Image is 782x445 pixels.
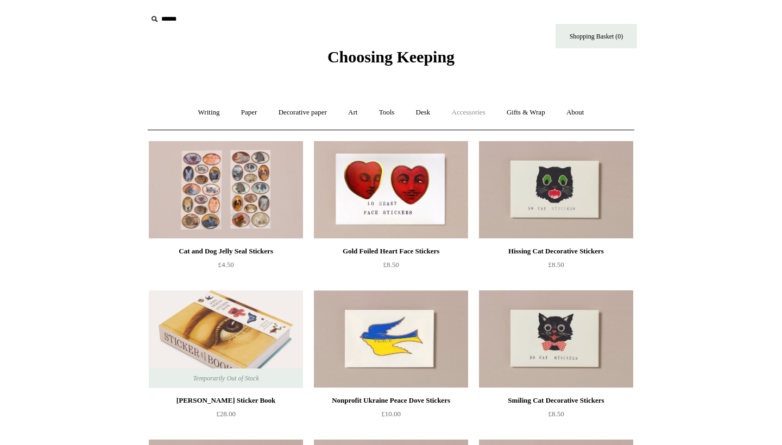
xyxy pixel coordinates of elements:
[497,98,555,127] a: Gifts & Wrap
[479,394,633,438] a: Smiling Cat Decorative Stickers £8.50
[479,290,633,388] a: Smiling Cat Decorative Stickers Smiling Cat Decorative Stickers
[149,141,303,239] a: Cat and Dog Jelly Seal Stickers Cat and Dog Jelly Seal Stickers
[314,290,468,388] a: Nonprofit Ukraine Peace Dove Stickers Nonprofit Ukraine Peace Dove Stickers
[149,245,303,289] a: Cat and Dog Jelly Seal Stickers £4.50
[548,260,564,269] span: £8.50
[218,260,234,269] span: £4.50
[338,98,367,127] a: Art
[548,410,564,418] span: £8.50
[479,245,633,289] a: Hissing Cat Decorative Stickers £8.50
[327,48,455,66] span: Choosing Keeping
[442,98,495,127] a: Accessories
[317,394,465,407] div: Nonprofit Ukraine Peace Dove Stickers
[557,98,594,127] a: About
[149,141,303,239] img: Cat and Dog Jelly Seal Stickers
[231,98,267,127] a: Paper
[406,98,440,127] a: Desk
[314,141,468,239] a: Gold Foiled Heart Face Stickers Gold Foiled Heart Face Stickers
[479,141,633,239] img: Hissing Cat Decorative Stickers
[369,98,405,127] a: Tools
[314,141,468,239] img: Gold Foiled Heart Face Stickers
[314,290,468,388] img: Nonprofit Ukraine Peace Dove Stickers
[149,290,303,388] a: John Derian Sticker Book John Derian Sticker Book Temporarily Out of Stock
[149,394,303,438] a: [PERSON_NAME] Sticker Book £28.00
[479,141,633,239] a: Hissing Cat Decorative Stickers Hissing Cat Decorative Stickers
[188,98,230,127] a: Writing
[182,368,269,388] span: Temporarily Out of Stock
[269,98,337,127] a: Decorative paper
[149,290,303,388] img: John Derian Sticker Book
[482,394,630,407] div: Smiling Cat Decorative Stickers
[383,260,399,269] span: £8.50
[381,410,401,418] span: £10.00
[152,394,300,407] div: [PERSON_NAME] Sticker Book
[556,24,637,48] a: Shopping Basket (0)
[314,394,468,438] a: Nonprofit Ukraine Peace Dove Stickers £10.00
[152,245,300,258] div: Cat and Dog Jelly Seal Stickers
[314,245,468,289] a: Gold Foiled Heart Face Stickers £8.50
[317,245,465,258] div: Gold Foiled Heart Face Stickers
[216,410,236,418] span: £28.00
[479,290,633,388] img: Smiling Cat Decorative Stickers
[327,56,455,64] a: Choosing Keeping
[482,245,630,258] div: Hissing Cat Decorative Stickers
